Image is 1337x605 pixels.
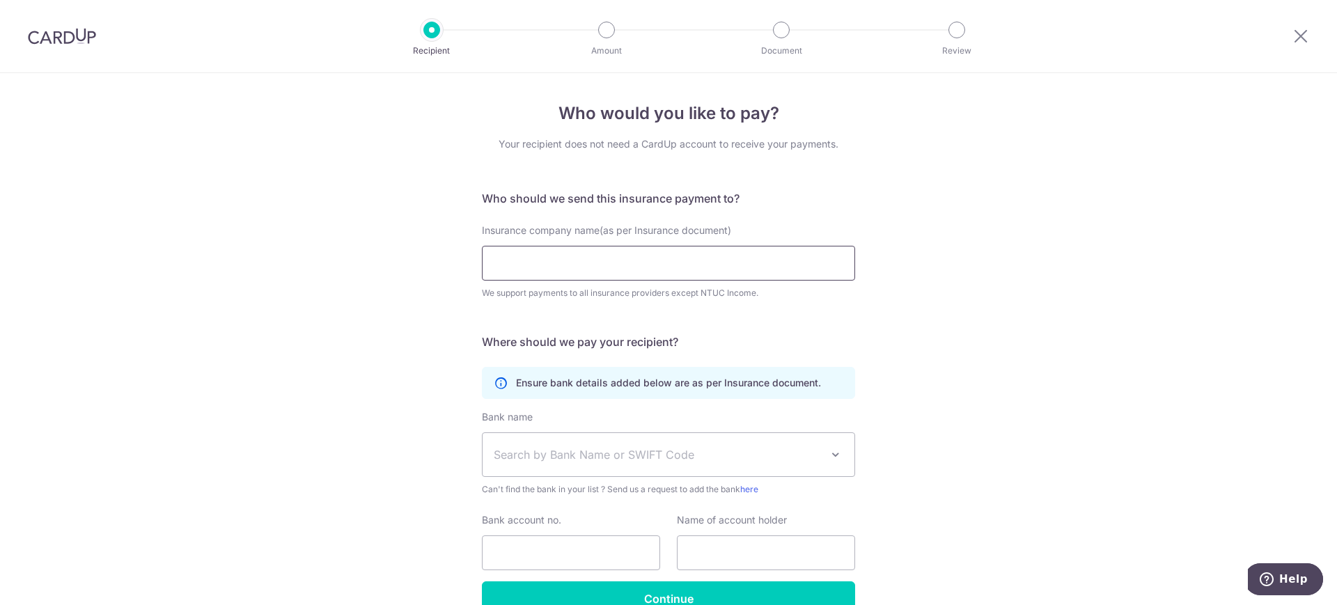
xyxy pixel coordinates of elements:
label: Bank account no. [482,513,561,527]
a: here [740,484,758,494]
h5: Who should we send this insurance payment to? [482,190,855,207]
div: Your recipient does not need a CardUp account to receive your payments. [482,137,855,151]
label: Name of account holder [677,513,787,527]
p: Document [730,44,833,58]
span: Help [31,10,60,22]
span: Insurance company name(as per Insurance document) [482,224,731,236]
p: Amount [555,44,658,58]
img: CardUp [28,28,96,45]
span: Search by Bank Name or SWIFT Code [494,446,821,463]
h5: Where should we pay your recipient? [482,333,855,350]
h4: Who would you like to pay? [482,101,855,126]
p: Ensure bank details added below are as per Insurance document. [516,376,821,390]
div: We support payments to all insurance providers except NTUC Income. [482,286,855,300]
label: Bank name [482,410,533,424]
p: Review [905,44,1008,58]
iframe: Opens a widget where you can find more information [1248,563,1323,598]
span: Can't find the bank in your list ? Send us a request to add the bank [482,482,855,496]
p: Recipient [380,44,483,58]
